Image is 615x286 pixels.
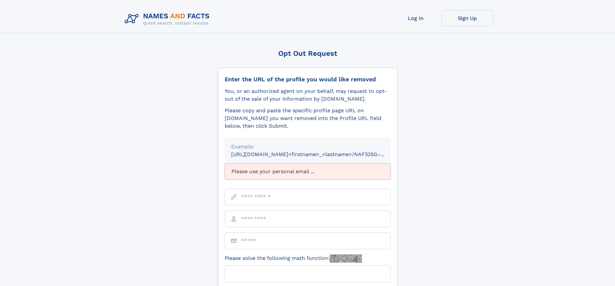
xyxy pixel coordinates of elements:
img: Logo Names and Facts [122,10,215,28]
div: Enter the URL of the profile you would like removed [225,76,391,83]
small: [URL][DOMAIN_NAME]<firstname>_<lastname>/NAF325G-xxxxxxxx [231,151,403,157]
div: Example: [231,143,384,151]
a: Sign Up [442,10,493,26]
label: Please solve the following math function: [225,254,362,263]
a: Log In [390,10,442,26]
div: Opt Out Request [218,49,397,57]
div: Please use your personal email ... [225,163,391,180]
div: You, or an authorized agent on your behalf, may request to opt-out of the sale of your informatio... [225,87,391,103]
div: Please copy and paste the specific profile page URL on [DOMAIN_NAME] you want removed into the Pr... [225,107,391,130]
